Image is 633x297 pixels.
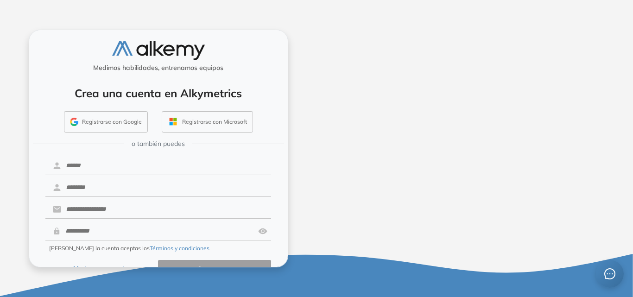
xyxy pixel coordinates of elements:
[49,244,209,253] span: [PERSON_NAME] la cuenta aceptas los
[604,268,615,279] span: message
[33,64,284,72] h5: Medimos habilidades, entrenamos equipos
[158,260,271,278] button: Crear cuenta
[162,111,253,133] button: Registrarse con Microsoft
[132,139,185,149] span: o también puedes
[168,116,178,127] img: OUTLOOK_ICON
[70,118,78,126] img: GMAIL_ICON
[64,111,148,133] button: Registrarse con Google
[150,244,209,253] button: Términos y condiciones
[258,222,267,240] img: asd
[112,41,205,60] img: logo-alkemy
[41,87,276,100] h4: Crea una cuenta en Alkymetrics
[45,260,158,278] button: Ya tengo cuenta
